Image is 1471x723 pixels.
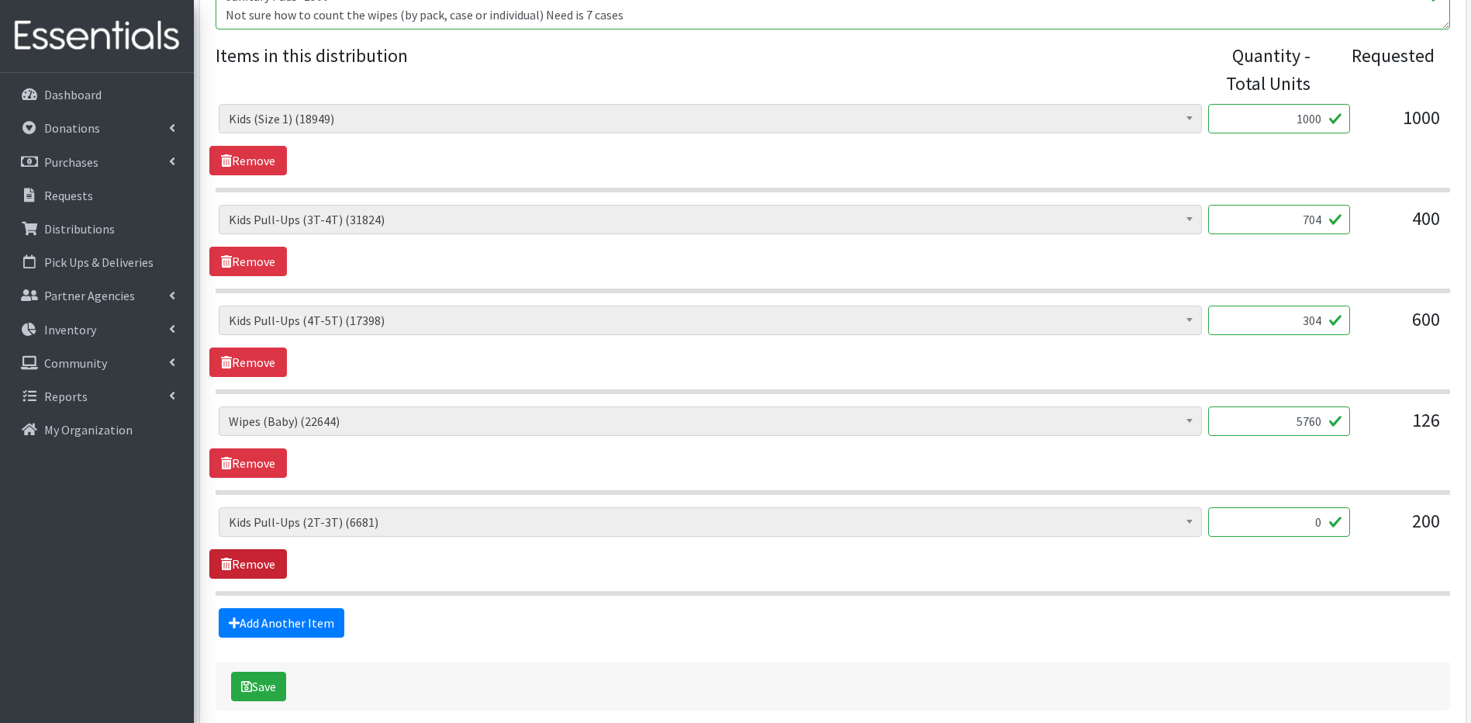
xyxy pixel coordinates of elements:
span: Kids Pull-Ups (4T-5T) (17398) [229,310,1192,331]
input: Quantity [1208,205,1350,234]
p: Purchases [44,154,98,170]
p: Partner Agencies [44,288,135,303]
div: 400 [1362,205,1440,247]
div: Requested [1326,42,1434,98]
div: 200 [1362,507,1440,549]
a: Dashboard [6,79,188,110]
span: Kids Pull-Ups (4T-5T) (17398) [219,306,1202,335]
span: Wipes (Baby) (22644) [219,406,1202,436]
div: 1000 [1362,104,1440,146]
p: Pick Ups & Deliveries [44,254,154,270]
a: Reports [6,381,188,412]
legend: Items in this distribution [216,42,1203,92]
input: Quantity [1208,406,1350,436]
span: Kids Pull-Ups (2T-3T) (6681) [219,507,1202,537]
div: 126 [1362,406,1440,448]
a: My Organization [6,414,188,445]
input: Quantity [1208,507,1350,537]
a: Partner Agencies [6,280,188,311]
a: Remove [209,146,287,175]
p: Reports [44,389,88,404]
div: Quantity - Total Units [1203,42,1310,98]
span: Kids Pull-Ups (3T-4T) (31824) [229,209,1192,230]
p: Distributions [44,221,115,237]
button: Save [231,672,286,701]
p: My Organization [44,422,133,438]
a: Purchases [6,147,188,178]
input: Quantity [1208,104,1350,133]
span: Kids Pull-Ups (3T-4T) (31824) [219,205,1202,234]
a: Remove [209,448,287,478]
span: Kids (Size 1) (18949) [219,104,1202,133]
div: 600 [1362,306,1440,348]
a: Remove [209,549,287,579]
span: Wipes (Baby) (22644) [229,410,1192,432]
p: Dashboard [44,87,102,102]
span: Kids (Size 1) (18949) [229,108,1192,130]
a: Pick Ups & Deliveries [6,247,188,278]
input: Quantity [1208,306,1350,335]
p: Community [44,355,107,371]
a: Community [6,348,188,379]
p: Inventory [44,322,96,337]
p: Donations [44,120,100,136]
a: Distributions [6,213,188,244]
a: Inventory [6,314,188,345]
a: Donations [6,112,188,144]
a: Requests [6,180,188,211]
span: Kids Pull-Ups (2T-3T) (6681) [229,511,1192,533]
a: Add Another Item [219,608,344,638]
img: HumanEssentials [6,10,188,62]
p: Requests [44,188,93,203]
a: Remove [209,348,287,377]
a: Remove [209,247,287,276]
